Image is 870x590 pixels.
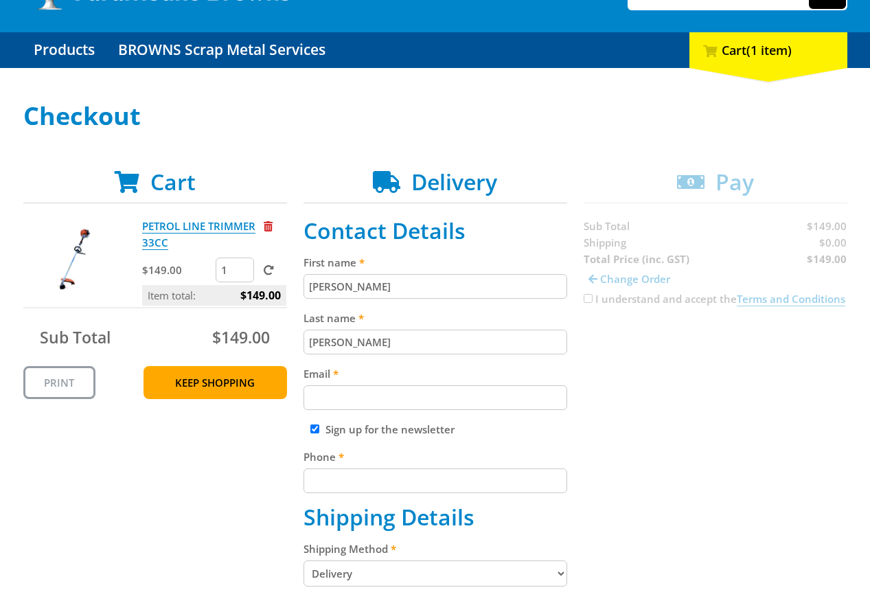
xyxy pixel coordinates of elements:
[150,167,196,196] span: Cart
[23,102,847,130] h1: Checkout
[304,468,567,493] input: Please enter your telephone number.
[304,330,567,354] input: Please enter your last name.
[144,366,287,399] a: Keep Shopping
[304,218,567,244] h2: Contact Details
[40,326,111,348] span: Sub Total
[108,32,336,68] a: Go to the BROWNS Scrap Metal Services page
[212,326,270,348] span: $149.00
[304,365,567,382] label: Email
[304,541,567,557] label: Shipping Method
[304,254,567,271] label: First name
[34,218,117,300] img: PETROL LINE TRIMMER 33CC
[23,32,105,68] a: Go to the Products page
[304,310,567,326] label: Last name
[23,366,95,399] a: Print
[304,560,567,587] select: Please select a shipping method.
[304,274,567,299] input: Please enter your first name.
[142,285,286,306] p: Item total:
[325,422,455,436] label: Sign up for the newsletter
[689,32,847,68] div: Cart
[304,504,567,530] h2: Shipping Details
[240,285,281,306] span: $149.00
[142,262,213,278] p: $149.00
[264,219,273,233] a: Remove from cart
[746,42,792,58] span: (1 item)
[142,219,255,250] a: PETROL LINE TRIMMER 33CC
[304,449,567,465] label: Phone
[411,167,497,196] span: Delivery
[304,385,567,410] input: Please enter your email address.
